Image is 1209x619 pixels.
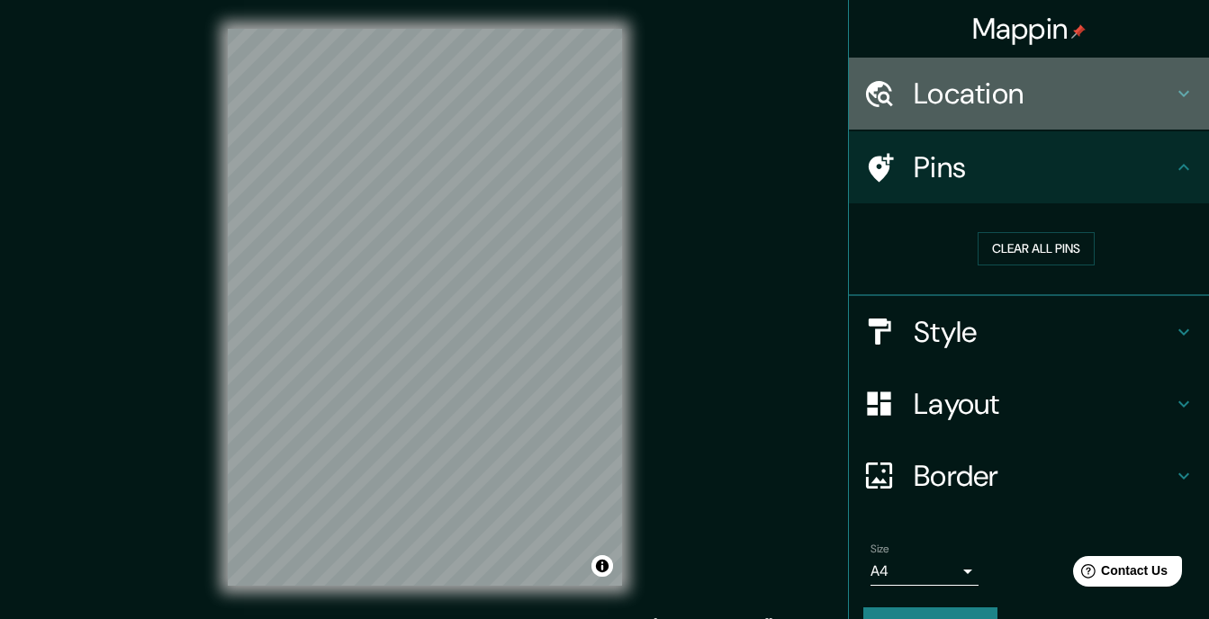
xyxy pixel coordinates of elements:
div: Style [849,296,1209,368]
h4: Layout [914,386,1173,422]
h4: Location [914,76,1173,112]
h4: Border [914,458,1173,494]
h4: Pins [914,149,1173,185]
h4: Style [914,314,1173,350]
canvas: Map [228,29,622,586]
button: Clear all pins [978,232,1095,265]
img: pin-icon.png [1071,24,1086,39]
button: Toggle attribution [591,555,613,577]
div: Border [849,440,1209,512]
iframe: Help widget launcher [1049,549,1189,599]
div: Location [849,58,1209,130]
div: A4 [871,557,979,586]
div: Layout [849,368,1209,440]
div: Pins [849,131,1209,203]
label: Size [871,541,889,556]
h4: Mappin [972,11,1087,47]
